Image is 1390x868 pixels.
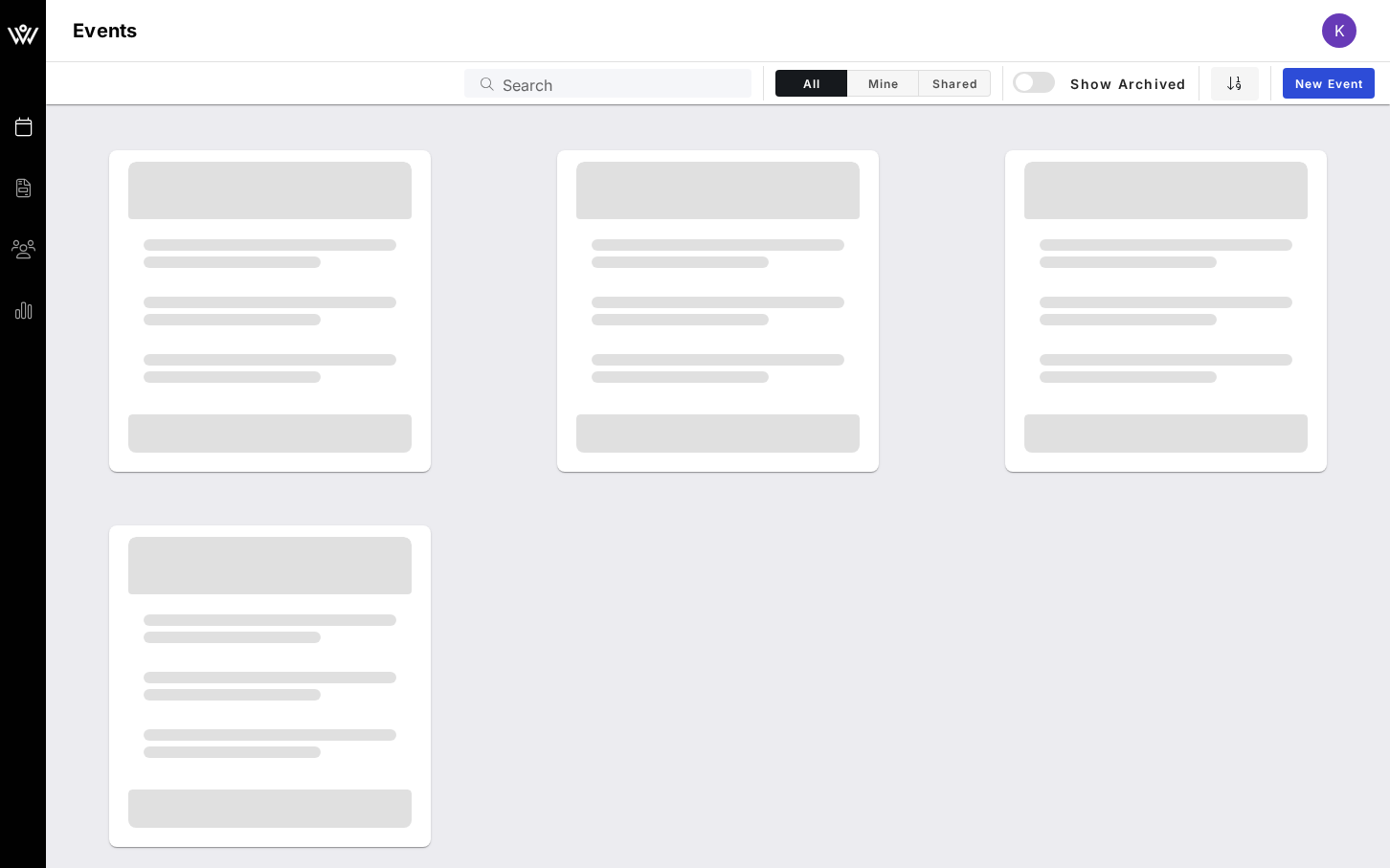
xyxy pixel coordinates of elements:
h1: Events [73,15,138,46]
button: All [775,70,847,97]
span: Mine [859,77,907,91]
span: Shared [930,77,978,91]
button: Show Archived [1015,66,1187,100]
span: K [1334,21,1345,40]
a: New Event [1283,68,1375,99]
span: All [788,77,835,91]
button: Mine [847,70,919,97]
span: Show Archived [1016,72,1186,95]
span: New Event [1294,77,1363,91]
button: Shared [919,70,991,97]
div: K [1322,13,1356,48]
